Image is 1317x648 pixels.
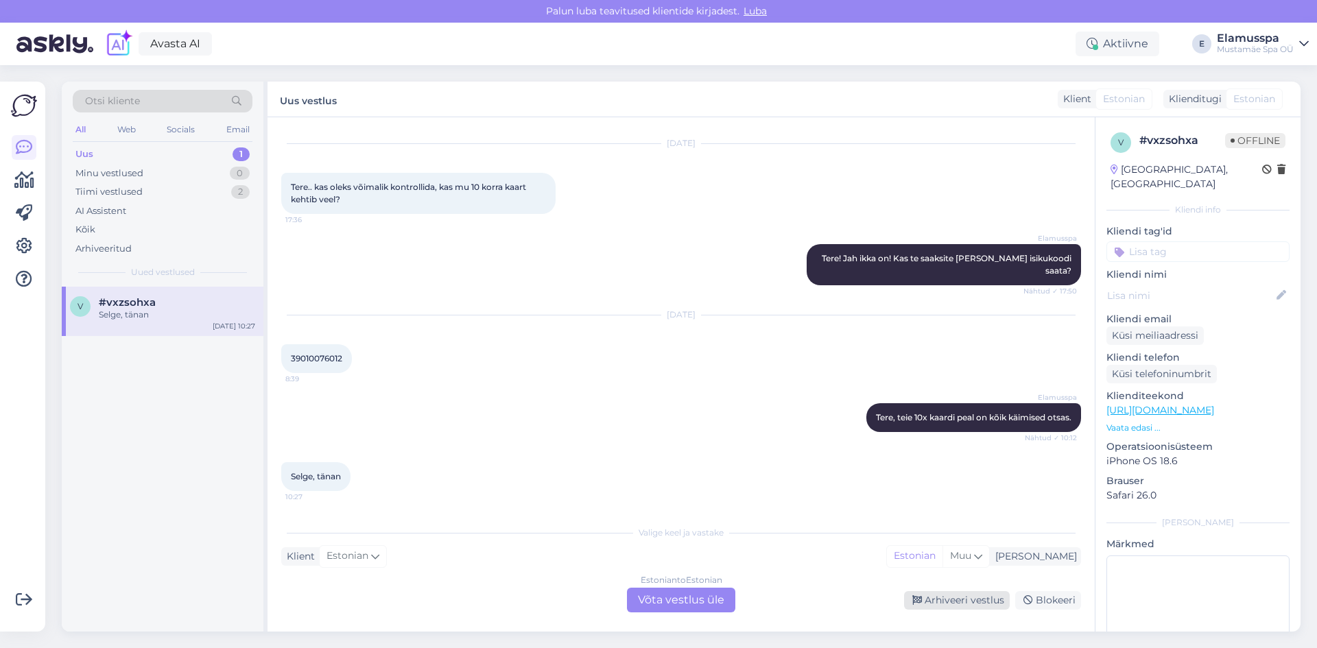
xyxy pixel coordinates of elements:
span: 8:39 [285,374,337,384]
span: Estonian [1233,92,1275,106]
span: Tere.. kas oleks võimalik kontrollida, kas mu 10 korra kaart kehtib veel? [291,182,528,204]
span: Estonian [327,549,368,564]
p: Kliendi tag'id [1106,224,1290,239]
div: Estonian to Estonian [641,574,722,586]
p: Vaata edasi ... [1106,422,1290,434]
div: Arhiveeritud [75,242,132,256]
div: [DATE] [281,137,1081,149]
div: 1 [233,147,250,161]
span: #vxzsohxa [99,296,156,309]
p: Kliendi telefon [1106,350,1290,365]
p: Brauser [1106,474,1290,488]
div: Socials [164,121,198,139]
p: iPhone OS 18.6 [1106,454,1290,468]
span: 10:27 [285,492,337,502]
div: Kõik [75,223,95,237]
span: Offline [1225,133,1285,148]
label: Uus vestlus [280,90,337,108]
div: Uus [75,147,93,161]
div: Blokeeri [1015,591,1081,610]
p: Kliendi nimi [1106,267,1290,282]
div: Klienditugi [1163,92,1222,106]
div: E [1192,34,1211,53]
div: Kliendi info [1106,204,1290,216]
div: 0 [230,167,250,180]
div: Tiimi vestlused [75,185,143,199]
div: Minu vestlused [75,167,143,180]
p: Märkmed [1106,537,1290,551]
div: Valige keel ja vastake [281,527,1081,539]
div: [PERSON_NAME] [1106,516,1290,529]
input: Lisa tag [1106,241,1290,262]
div: All [73,121,88,139]
span: Estonian [1103,92,1145,106]
span: v [1118,137,1124,147]
span: Tere! Jah ikka on! Kas te saaksite [PERSON_NAME] isikukoodi saata? [822,253,1073,276]
span: Tere, teie 10x kaardi peal on kõik käimised otsas. [876,412,1071,422]
span: Nähtud ✓ 10:12 [1025,433,1077,443]
p: Safari 26.0 [1106,488,1290,503]
a: ElamusspaMustamäe Spa OÜ [1217,33,1309,55]
div: Klient [1058,92,1091,106]
div: [DATE] 10:27 [213,321,255,331]
span: Selge, tänan [291,471,341,481]
div: Võta vestlus üle [627,588,735,612]
div: Küsi telefoninumbrit [1106,365,1217,383]
span: Elamusspa [1025,233,1077,243]
span: Nähtud ✓ 17:50 [1023,286,1077,296]
div: Küsi meiliaadressi [1106,326,1204,345]
p: Operatsioonisüsteem [1106,440,1290,454]
span: 17:36 [285,215,337,225]
div: Elamusspa [1217,33,1294,44]
span: Otsi kliente [85,94,140,108]
div: 2 [231,185,250,199]
span: Muu [950,549,971,562]
div: Web [115,121,139,139]
p: Kliendi email [1106,312,1290,326]
div: Arhiveeri vestlus [904,591,1010,610]
input: Lisa nimi [1107,288,1274,303]
span: v [78,301,83,311]
a: Avasta AI [139,32,212,56]
span: Elamusspa [1025,392,1077,403]
div: Klient [281,549,315,564]
span: Uued vestlused [131,266,195,278]
div: Mustamäe Spa OÜ [1217,44,1294,55]
img: Askly Logo [11,93,37,119]
span: Luba [739,5,771,17]
div: [DATE] [281,309,1081,321]
div: [PERSON_NAME] [990,549,1077,564]
img: explore-ai [104,29,133,58]
div: # vxzsohxa [1139,132,1225,149]
div: Aktiivne [1076,32,1159,56]
div: [GEOGRAPHIC_DATA], [GEOGRAPHIC_DATA] [1111,163,1262,191]
div: Email [224,121,252,139]
div: Estonian [887,546,942,566]
span: 39010076012 [291,353,342,363]
a: [URL][DOMAIN_NAME] [1106,404,1214,416]
div: AI Assistent [75,204,126,218]
p: Klienditeekond [1106,389,1290,403]
div: Selge, tänan [99,309,255,321]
